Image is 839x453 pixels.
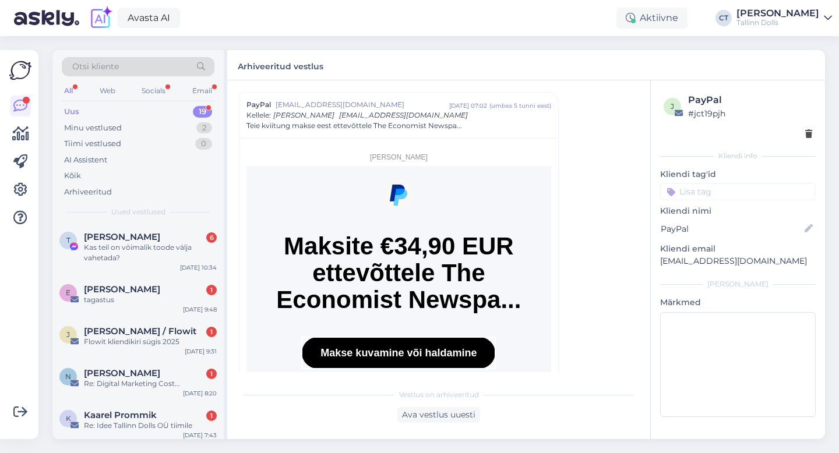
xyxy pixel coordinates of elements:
[64,170,81,182] div: Kõik
[206,327,217,337] div: 1
[180,263,217,272] div: [DATE] 10:34
[72,61,119,73] span: Otsi kliente
[736,9,832,27] a: [PERSON_NAME]Tallinn Dolls
[661,222,802,235] input: Lisa nimi
[246,111,271,119] span: Kellele :
[246,100,271,110] span: PayPal
[246,121,462,131] span: Teie kviitung makse eest ettevõttele The Economist Newspa...
[64,106,79,118] div: Uus
[183,389,217,398] div: [DATE] 8:20
[671,102,674,111] span: j
[736,9,819,18] div: [PERSON_NAME]
[660,243,816,255] p: Kliendi email
[111,207,165,217] span: Uued vestlused
[449,101,487,110] div: [DATE] 07:02
[370,153,428,161] span: [PERSON_NAME]
[660,168,816,181] p: Kliendi tag'id
[489,101,551,110] div: ( umbes 5 tunni eest )
[62,83,75,98] div: All
[660,255,816,267] p: [EMAIL_ADDRESS][DOMAIN_NAME]
[84,232,160,242] span: Triin Nagel
[193,106,212,118] div: 19
[89,6,113,30] img: explore-ai
[118,8,180,28] a: Avasta AI
[84,284,160,295] span: Evely Peterson
[660,296,816,309] p: Märkmed
[139,83,168,98] div: Socials
[66,288,70,297] span: E
[183,431,217,440] div: [DATE] 7:43
[64,154,107,166] div: AI Assistent
[84,337,217,347] div: Flowit kliendikiri sügis 2025
[384,180,414,210] img: PayPal
[660,151,816,161] div: Kliendi info
[66,330,70,339] span: J
[660,205,816,217] p: Kliendi nimi
[688,107,812,120] div: # jct19pjh
[660,279,816,289] div: [PERSON_NAME]
[195,138,212,150] div: 0
[206,410,217,421] div: 1
[273,111,334,119] span: [PERSON_NAME]
[84,368,160,378] span: Nicholas Henry
[9,59,31,82] img: Askly Logo
[84,378,217,389] div: Re: Digital Marketing Cost...
[276,232,521,313] span: Maksite €34,90 EUR ettevõttele The Economist Newspa...
[339,111,468,119] span: [EMAIL_ADDRESS][DOMAIN_NAME]
[276,100,449,110] span: [EMAIL_ADDRESS][DOMAIN_NAME]
[84,420,217,431] div: Re: Idee Tallinn Dolls OÜ tiimile
[688,93,812,107] div: PayPal
[183,305,217,314] div: [DATE] 9:48
[84,410,157,420] span: Kaarel Prommik
[715,10,732,26] div: CT
[65,372,71,381] span: N
[66,414,71,423] span: K
[66,236,70,245] span: T
[64,138,121,150] div: Tiimi vestlused
[64,186,112,198] div: Arhiveeritud
[616,8,688,29] div: Aktiivne
[97,83,118,98] div: Web
[84,326,196,337] span: Juhan Pukk / Flowit
[84,242,217,263] div: Kas teil on võimalik toode välja vahetada?
[64,122,122,134] div: Minu vestlused
[185,347,217,356] div: [DATE] 9:31
[196,122,212,134] div: 2
[206,285,217,295] div: 1
[206,232,217,243] div: 6
[84,295,217,305] div: tagastus
[736,18,819,27] div: Tallinn Dolls
[660,183,816,200] input: Lisa tag
[206,369,217,379] div: 1
[397,407,480,423] div: Ava vestlus uuesti
[399,390,479,400] span: Vestlus on arhiveeritud
[238,57,323,73] label: Arhiveeritud vestlus
[190,83,214,98] div: Email
[302,338,495,368] a: Makse kuvamine või haldamine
